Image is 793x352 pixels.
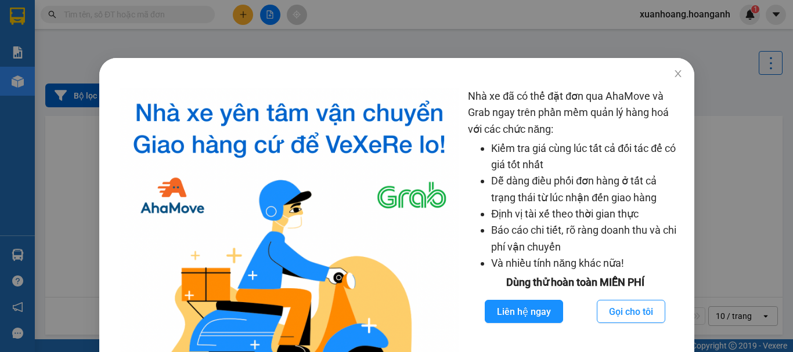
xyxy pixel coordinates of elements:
li: Dễ dàng điều phối đơn hàng ở tất cả trạng thái từ lúc nhận đến giao hàng [491,173,682,206]
li: Báo cáo chi tiết, rõ ràng doanh thu và chi phí vận chuyển [491,222,682,255]
button: Close [661,58,694,90]
li: Kiểm tra giá cùng lúc tất cả đối tác để có giá tốt nhất [491,140,682,173]
button: Liên hệ ngay [485,300,563,323]
li: Định vị tài xế theo thời gian thực [491,206,682,222]
span: Gọi cho tôi [609,304,653,319]
div: Dùng thử hoàn toàn MIỄN PHÍ [468,274,682,291]
span: Liên hệ ngay [497,304,551,319]
span: close [673,69,682,78]
li: Và nhiều tính năng khác nữa! [491,255,682,271]
button: Gọi cho tôi [597,300,665,323]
